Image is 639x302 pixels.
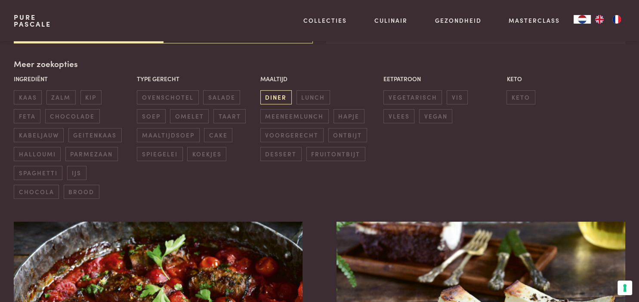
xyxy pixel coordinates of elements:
span: hapje [333,109,364,123]
span: salade [203,90,240,104]
aside: Language selected: Nederlands [574,15,625,24]
span: parmezaan [65,147,118,161]
span: feta [14,109,40,123]
a: FR [608,15,625,24]
span: chocola [14,185,59,199]
span: vis [447,90,468,104]
a: PurePascale [14,14,51,27]
span: ovenschotel [137,90,198,104]
a: Masterclass [509,16,560,25]
span: vegan [419,109,452,123]
span: dessert [260,147,302,161]
p: Type gerecht [137,74,256,83]
span: brood [64,185,99,199]
span: fruitontbijt [306,147,365,161]
ul: Language list [591,15,625,24]
span: taart [213,109,246,123]
span: ijs [67,166,86,180]
span: diner [260,90,292,104]
a: EN [591,15,608,24]
span: kaas [14,90,42,104]
span: lunch [296,90,330,104]
span: spaghetti [14,166,62,180]
span: zalm [46,90,76,104]
span: ontbijt [328,128,367,142]
span: chocolade [45,109,100,123]
span: cake [204,128,232,142]
span: vlees [383,109,414,123]
span: soep [137,109,165,123]
span: meeneemlunch [260,109,329,123]
a: NL [574,15,591,24]
span: geitenkaas [68,128,122,142]
p: Ingrediënt [14,74,133,83]
span: spiegelei [137,147,182,161]
span: koekjes [187,147,226,161]
p: Maaltijd [260,74,379,83]
span: kabeljauw [14,128,64,142]
a: Culinair [374,16,407,25]
span: vegetarisch [383,90,442,104]
span: keto [506,90,535,104]
span: maaltijdsoep [137,128,199,142]
span: omelet [170,109,209,123]
div: Language [574,15,591,24]
span: kip [80,90,102,104]
p: Keto [506,74,625,83]
span: voorgerecht [260,128,324,142]
span: halloumi [14,147,61,161]
a: Gezondheid [435,16,482,25]
button: Uw voorkeuren voor toestemming voor trackingtechnologieën [617,281,632,295]
a: Collecties [303,16,347,25]
p: Eetpatroon [383,74,502,83]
